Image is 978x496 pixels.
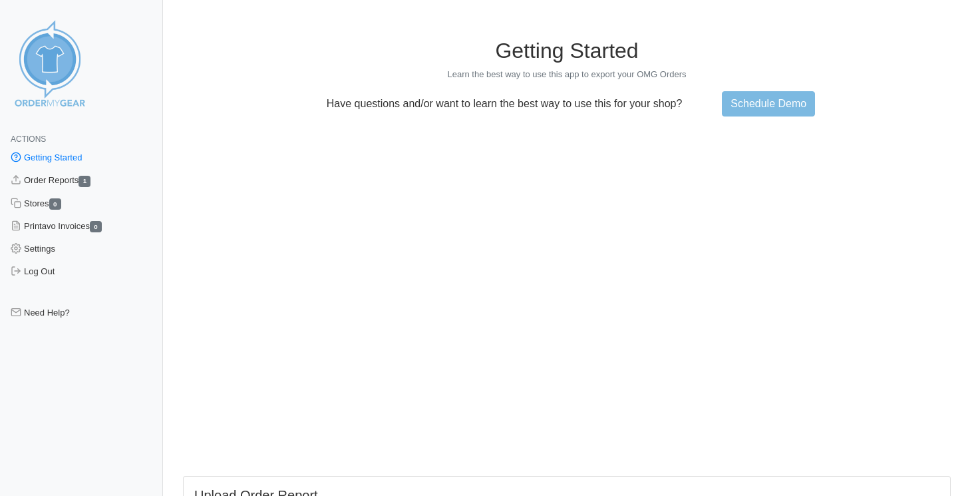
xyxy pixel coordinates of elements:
[183,38,951,63] h1: Getting Started
[79,176,90,187] span: 1
[11,134,46,144] span: Actions
[49,198,61,210] span: 0
[90,221,102,232] span: 0
[722,91,815,117] a: Schedule Demo
[319,98,691,110] p: Have questions and/or want to learn the best way to use this for your shop?
[183,69,951,81] p: Learn the best way to use this app to export your OMG Orders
